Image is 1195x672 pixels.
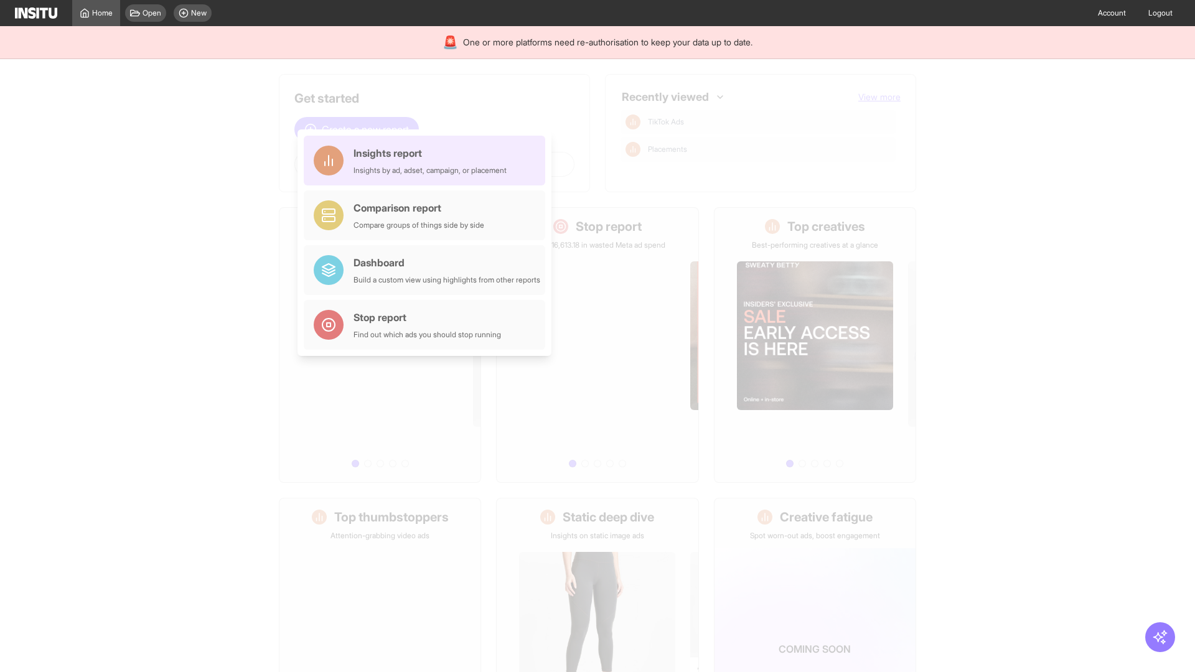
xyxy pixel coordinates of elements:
img: Logo [15,7,57,19]
div: Find out which ads you should stop running [354,330,501,340]
div: Dashboard [354,255,540,270]
span: Open [143,8,161,18]
div: Stop report [354,310,501,325]
div: Insights report [354,146,507,161]
div: Insights by ad, adset, campaign, or placement [354,166,507,175]
div: Comparison report [354,200,484,215]
div: 🚨 [443,34,458,51]
div: Compare groups of things side by side [354,220,484,230]
div: Build a custom view using highlights from other reports [354,275,540,285]
span: New [191,8,207,18]
span: Home [92,8,113,18]
span: One or more platforms need re-authorisation to keep your data up to date. [463,36,752,49]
